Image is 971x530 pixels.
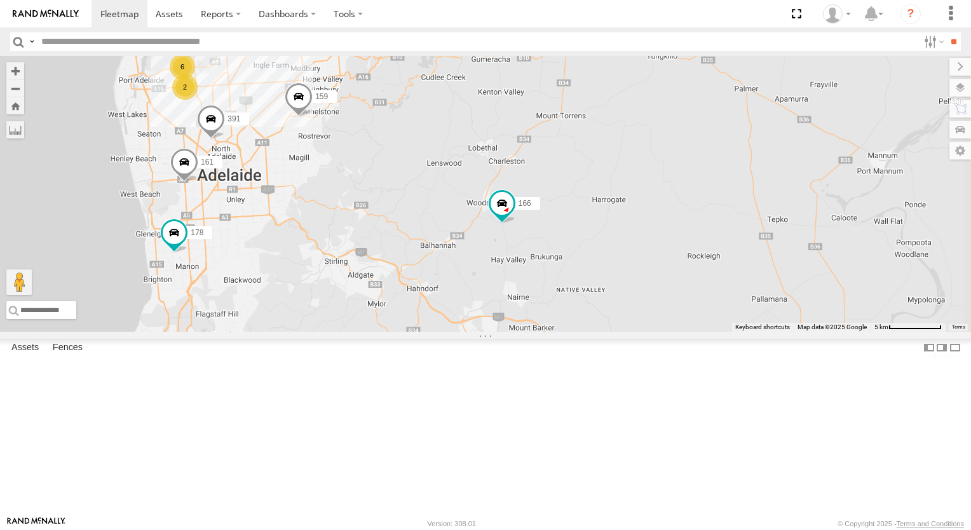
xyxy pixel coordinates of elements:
button: Map Scale: 5 km per 80 pixels [871,323,946,332]
label: Search Query [27,32,37,51]
span: 5 km [874,323,888,330]
label: Hide Summary Table [949,339,961,357]
span: 159 [315,92,328,101]
label: Assets [5,339,45,357]
span: 161 [201,158,214,166]
span: 166 [519,199,531,208]
label: Search Filter Options [919,32,946,51]
div: Version: 308.01 [428,520,476,527]
span: 391 [227,114,240,123]
span: Map data ©2025 Google [798,323,867,330]
label: Dock Summary Table to the Left [923,339,935,357]
a: Terms (opens in new tab) [952,325,965,330]
button: Zoom out [6,79,24,97]
label: Measure [6,121,24,139]
i: ? [900,4,921,24]
a: Visit our Website [7,517,65,530]
label: Fences [46,339,89,357]
div: Kellie Roberts [818,4,855,24]
div: © Copyright 2025 - [838,520,964,527]
div: 2 [172,74,198,100]
button: Zoom Home [6,97,24,114]
img: rand-logo.svg [13,10,79,18]
div: 6 [170,54,195,79]
span: 178 [191,228,203,237]
button: Drag Pegman onto the map to open Street View [6,269,32,295]
a: Terms and Conditions [897,520,964,527]
button: Keyboard shortcuts [735,323,790,332]
label: Dock Summary Table to the Right [935,339,948,357]
label: Map Settings [949,142,971,160]
button: Zoom in [6,62,24,79]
